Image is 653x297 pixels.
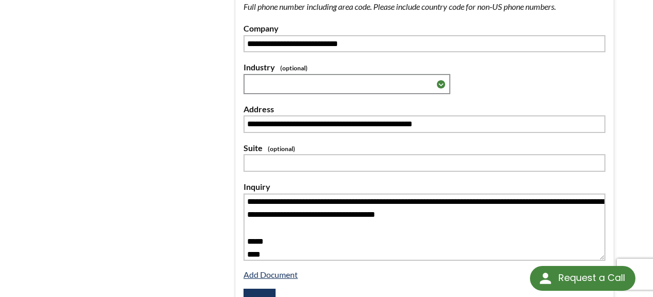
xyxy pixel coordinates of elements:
[244,141,605,155] label: Suite
[244,61,605,74] label: Industry
[530,266,635,291] div: Request a Call
[244,22,605,35] label: Company
[244,270,298,279] a: Add Document
[558,266,625,290] div: Request a Call
[244,180,605,194] label: Inquiry
[537,270,554,287] img: round button
[244,102,605,116] label: Address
